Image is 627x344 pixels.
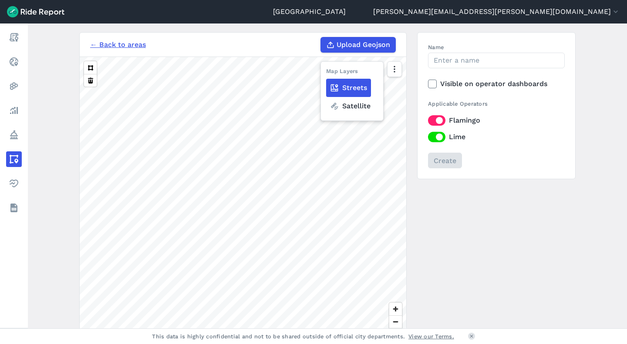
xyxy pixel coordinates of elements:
button: Delete [84,74,97,87]
a: Datasets [6,200,22,216]
a: Report [6,30,22,45]
div: Map Layers [326,67,358,79]
button: Reset bearing to north [389,328,402,341]
button: Polygon tool (p) [84,61,97,74]
a: [GEOGRAPHIC_DATA] [273,7,346,17]
label: Satellite [326,97,374,115]
a: Policy [6,127,22,143]
label: Flamingo [428,115,565,126]
input: Enter a name [428,53,565,68]
a: Analyze [6,103,22,118]
a: ← Back to areas [90,40,146,50]
label: Lime [428,132,565,142]
img: Ride Report [7,6,64,17]
a: Areas [6,151,22,167]
button: Zoom out [389,315,402,328]
button: [PERSON_NAME][EMAIL_ADDRESS][PERSON_NAME][DOMAIN_NAME] [373,7,620,17]
div: Applicable Operators [428,100,565,108]
button: Zoom in [389,303,402,315]
label: Streets [326,79,371,97]
a: Heatmaps [6,78,22,94]
a: Realtime [6,54,22,70]
label: Name [428,43,565,51]
a: Health [6,176,22,191]
label: Visible on operator dashboards [428,79,565,89]
a: View our Terms. [408,332,454,341]
span: Upload Geojson [337,40,390,50]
